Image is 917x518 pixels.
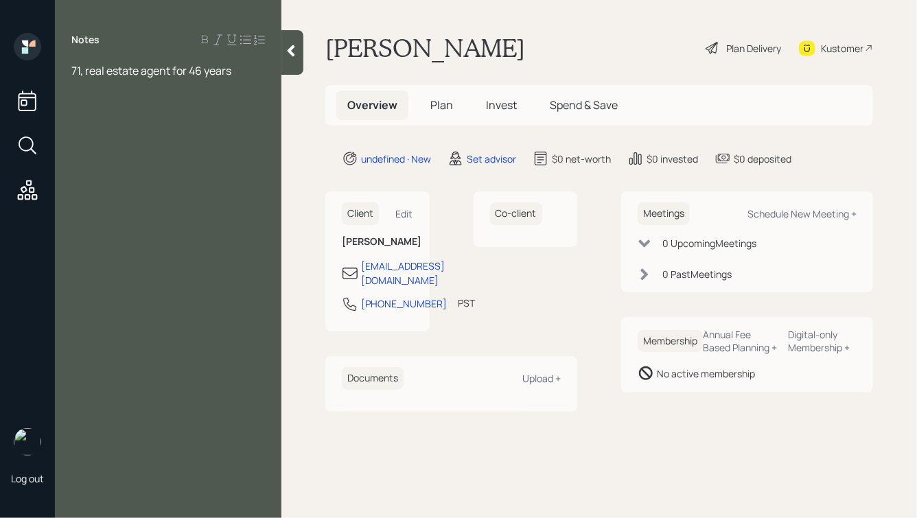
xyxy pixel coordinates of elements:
div: [PHONE_NUMBER] [361,296,447,311]
h1: [PERSON_NAME] [325,33,525,63]
h6: Meetings [638,202,690,225]
div: Kustomer [821,41,863,56]
div: 0 Past Meeting s [662,267,732,281]
h6: Co-client [490,202,542,225]
label: Notes [71,33,100,47]
div: Edit [396,207,413,220]
div: undefined · New [361,152,431,166]
div: Log out [11,472,44,485]
span: Overview [347,97,397,113]
h6: [PERSON_NAME] [342,236,413,248]
div: Plan Delivery [726,41,781,56]
div: No active membership [657,366,755,381]
span: Plan [430,97,453,113]
h6: Membership [638,330,703,353]
h6: Client [342,202,379,225]
h6: Documents [342,367,404,390]
span: 71, real estate agent for 46 years [71,63,231,78]
div: Set advisor [467,152,516,166]
div: Digital-only Membership + [789,328,857,354]
div: $0 net-worth [552,152,611,166]
div: 0 Upcoming Meeting s [662,236,756,250]
span: Spend & Save [550,97,618,113]
div: Schedule New Meeting + [747,207,857,220]
span: Invest [486,97,517,113]
img: hunter_neumayer.jpg [14,428,41,456]
div: PST [458,296,475,310]
div: Upload + [522,372,561,385]
div: Annual Fee Based Planning + [703,328,778,354]
div: $0 deposited [734,152,791,166]
div: $0 invested [647,152,698,166]
div: [EMAIL_ADDRESS][DOMAIN_NAME] [361,259,445,287]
